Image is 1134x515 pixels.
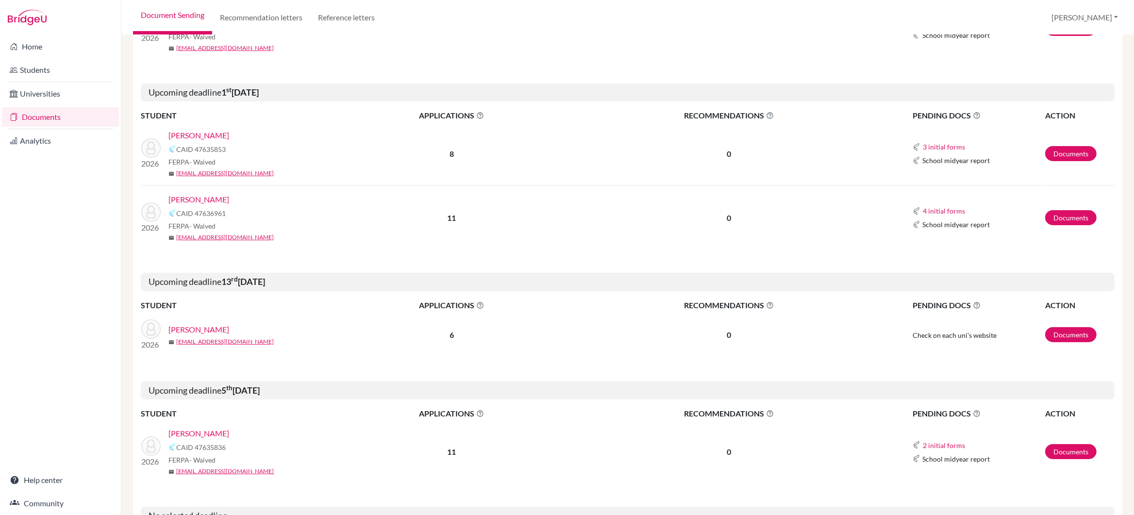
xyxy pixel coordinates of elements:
[141,202,161,222] img: SHARMA, Aryan
[922,205,966,216] button: 4 initial forms
[226,86,232,94] sup: st
[168,46,174,51] span: mail
[450,149,454,158] b: 8
[922,141,966,152] button: 3 initial forms
[1047,8,1122,27] button: [PERSON_NAME]
[447,213,456,222] b: 11
[922,219,990,230] span: School midyear report
[141,299,335,312] th: STUDENT
[913,299,1044,311] span: PENDING DOCS
[189,222,216,230] span: - Waived
[176,337,274,346] a: [EMAIL_ADDRESS][DOMAIN_NAME]
[168,194,229,205] a: [PERSON_NAME]
[221,87,259,98] b: 1 [DATE]
[569,329,889,341] p: 0
[168,130,229,141] a: [PERSON_NAME]
[569,408,889,419] span: RECOMMENDATIONS
[168,324,229,335] a: [PERSON_NAME]
[569,446,889,458] p: 0
[141,273,1115,291] h5: Upcoming deadline
[335,110,568,121] span: APPLICATIONS
[913,455,920,463] img: Common App logo
[922,155,990,166] span: School midyear report
[168,145,176,153] img: Common App logo
[231,275,238,283] sup: rd
[168,209,176,217] img: Common App logo
[913,143,920,151] img: Common App logo
[168,455,216,465] span: FERPA
[141,456,161,467] p: 2026
[913,331,997,339] span: Check on each uni's website
[569,299,889,311] span: RECOMMENDATIONS
[141,222,161,233] p: 2026
[141,407,335,420] th: STUDENT
[1045,210,1097,225] a: Documents
[141,319,161,339] img: ZHANG, Ziyan
[141,83,1115,102] h5: Upcoming deadline
[168,221,216,231] span: FERPA
[176,467,274,476] a: [EMAIL_ADDRESS][DOMAIN_NAME]
[176,208,226,218] span: CAID 47636961
[168,339,174,345] span: mail
[141,138,161,158] img: Chen, Siyu
[913,221,920,229] img: Common App logo
[2,37,119,56] a: Home
[189,456,216,464] span: - Waived
[176,233,274,242] a: [EMAIL_ADDRESS][DOMAIN_NAME]
[913,110,1044,121] span: PENDING DOCS
[1045,299,1115,312] th: ACTION
[168,171,174,177] span: mail
[335,408,568,419] span: APPLICATIONS
[141,109,335,122] th: STUDENT
[176,169,274,178] a: [EMAIL_ADDRESS][DOMAIN_NAME]
[447,447,456,456] b: 11
[176,44,274,52] a: [EMAIL_ADDRESS][DOMAIN_NAME]
[1045,407,1115,420] th: ACTION
[168,428,229,439] a: [PERSON_NAME]
[2,60,119,80] a: Students
[1045,146,1097,161] a: Documents
[922,440,966,451] button: 2 initial forms
[450,330,454,339] b: 6
[922,454,990,464] span: School midyear report
[569,110,889,121] span: RECOMMENDATIONS
[226,384,233,392] sup: th
[176,144,226,154] span: CAID 47635853
[168,157,216,167] span: FERPA
[913,31,920,39] img: Common App logo
[1045,109,1115,122] th: ACTION
[176,442,226,452] span: CAID 47635836
[913,207,920,215] img: Common App logo
[141,158,161,169] p: 2026
[221,385,260,396] b: 5 [DATE]
[168,443,176,451] img: Common App logo
[189,33,216,41] span: - Waived
[1045,444,1097,459] a: Documents
[569,212,889,224] p: 0
[913,408,1044,419] span: PENDING DOCS
[2,494,119,513] a: Community
[335,299,568,311] span: APPLICATIONS
[569,148,889,160] p: 0
[2,131,119,150] a: Analytics
[2,107,119,127] a: Documents
[141,339,161,350] p: 2026
[141,382,1115,400] h5: Upcoming deadline
[168,469,174,475] span: mail
[221,276,265,287] b: 13 [DATE]
[168,32,216,42] span: FERPA
[168,235,174,241] span: mail
[8,10,47,25] img: Bridge-U
[189,158,216,166] span: - Waived
[913,157,920,165] img: Common App logo
[2,470,119,490] a: Help center
[922,30,990,40] span: School midyear report
[1045,327,1097,342] a: Documents
[141,32,161,44] p: 2026
[141,436,161,456] img: GOLLAMUDI, Shreyas
[913,441,920,449] img: Common App logo
[2,84,119,103] a: Universities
